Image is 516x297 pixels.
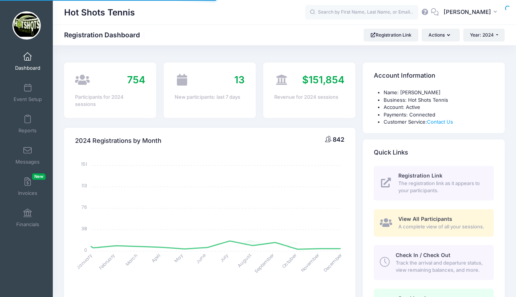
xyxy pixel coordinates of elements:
span: 842 [333,136,344,143]
div: New participants: last 7 days [175,93,245,101]
span: $151,854 [302,74,344,86]
a: Registration Link The registration link as it appears to your participants. [374,166,494,201]
span: Reports [18,127,37,134]
li: Business: Hot Shots Tennis [384,96,494,104]
tspan: 113 [81,182,87,189]
a: InvoicesNew [10,173,46,200]
a: Check In / Check Out Track the arrival and departure status, view remaining balances, and more. [374,245,494,280]
li: Account: Active [384,104,494,111]
div: Revenue for 2024 sessions [274,93,344,101]
span: Invoices [18,190,37,196]
span: The registration link as it appears to your participants. [398,180,485,194]
span: Registration Link [398,172,442,179]
button: Year: 2024 [463,29,505,41]
tspan: October [281,252,298,269]
a: View All Participants A complete view of all your sessions. [374,209,494,237]
span: A complete view of all your sessions. [398,223,485,231]
li: Name: [PERSON_NAME] [384,89,494,96]
a: Event Setup [10,80,46,106]
a: Contact Us [427,119,453,125]
span: New [32,173,46,180]
tspan: June [195,252,207,265]
input: Search by First Name, Last Name, or Email... [305,5,418,20]
li: Customer Service: [384,118,494,126]
a: Registration Link [364,29,418,41]
span: 754 [127,74,145,86]
span: Dashboard [15,65,40,71]
div: Participants for 2024 sessions [75,93,145,108]
li: Payments: Connected [384,111,494,119]
a: Messages [10,142,46,168]
tspan: August [236,252,252,268]
a: Reports [10,111,46,137]
img: Hot Shots Tennis [12,11,41,40]
h4: 2024 Registrations by Month [75,130,161,152]
tspan: March [124,252,139,267]
button: [PERSON_NAME] [439,4,505,21]
span: Financials [16,221,39,228]
span: [PERSON_NAME] [444,8,491,16]
tspan: January [75,252,94,271]
tspan: July [219,252,230,263]
tspan: February [98,252,116,271]
span: Track the arrival and departure status, view remaining balances, and more. [396,259,485,274]
h1: Registration Dashboard [64,31,146,39]
span: Year: 2024 [470,32,494,38]
span: 13 [234,74,245,86]
h1: Hot Shots Tennis [64,4,135,21]
span: Event Setup [14,96,42,103]
tspan: 76 [81,204,87,210]
h4: Account Information [374,65,435,87]
tspan: December [322,252,344,273]
span: View All Participants [398,216,452,222]
tspan: November [299,252,321,273]
tspan: May [173,252,184,263]
button: Actions [422,29,459,41]
a: Financials [10,205,46,231]
a: Dashboard [10,48,46,75]
tspan: April [150,252,161,263]
span: Messages [15,159,40,165]
h4: Quick Links [374,142,408,163]
tspan: 38 [81,225,87,231]
span: Check In / Check Out [396,252,450,258]
tspan: 0 [84,246,87,253]
tspan: 151 [81,161,87,167]
tspan: September [253,252,275,274]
